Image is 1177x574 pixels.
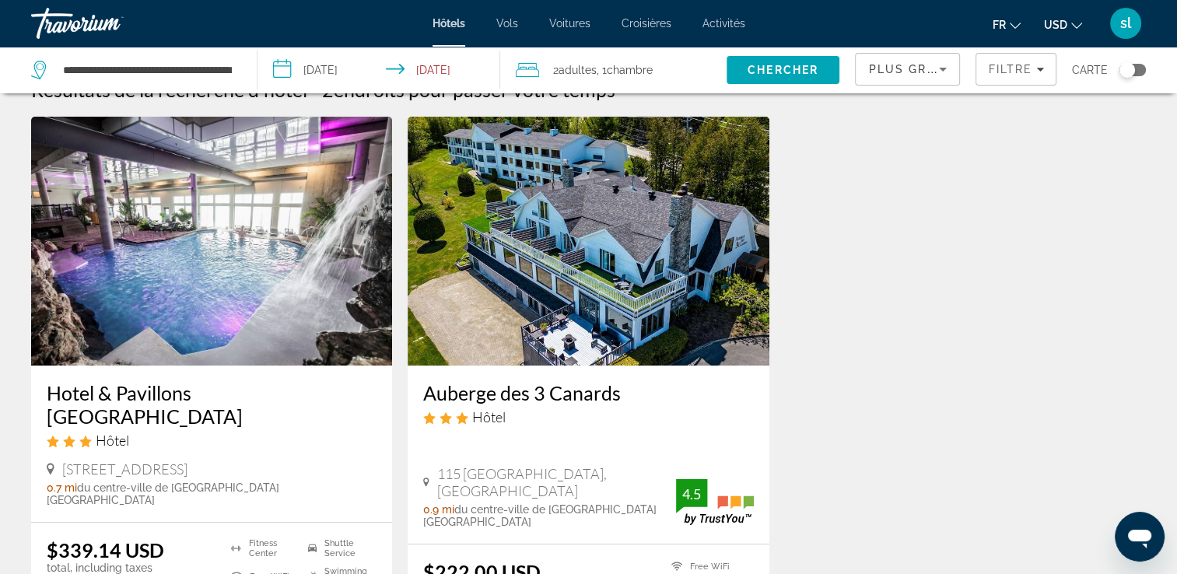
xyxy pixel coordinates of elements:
[988,63,1032,75] span: Filtre
[1044,19,1067,31] span: USD
[62,460,187,478] span: [STREET_ADDRESS]
[223,538,300,558] li: Fitness Center
[47,562,212,574] p: total, including taxes
[408,117,769,366] img: Auberge des 3 Canards
[437,465,676,499] span: 115 [GEOGRAPHIC_DATA], [GEOGRAPHIC_DATA]
[559,64,597,76] span: Adultes
[433,17,465,30] a: Hôtels
[47,381,377,428] a: Hotel & Pavillons [GEOGRAPHIC_DATA]
[622,17,671,30] a: Croisières
[1120,16,1131,31] span: sl
[1105,7,1146,40] button: User Menu
[472,408,506,425] span: Hôtel
[868,60,947,79] mat-select: Sort by
[500,47,727,93] button: Travelers: 2 adults, 0 children
[553,59,597,81] span: 2
[993,19,1006,31] span: fr
[300,538,377,558] li: Shuttle Service
[423,503,657,528] span: du centre-ville de [GEOGRAPHIC_DATA] [GEOGRAPHIC_DATA]
[597,59,653,81] span: , 1
[47,538,164,562] ins: $339.14 USD
[47,481,77,494] span: 0.7 mi
[47,432,377,449] div: 3 star Hotel
[1115,512,1165,562] iframe: Bouton de lancement de la fenêtre de messagerie
[1044,13,1082,36] button: Change currency
[676,479,754,525] img: TrustYou guest rating badge
[748,64,818,76] span: Chercher
[96,432,129,449] span: Hôtel
[976,53,1056,86] button: Filters
[423,503,454,516] span: 0.9 mi
[676,485,707,503] div: 4.5
[496,17,518,30] a: Vols
[61,58,233,82] input: Search hotel destination
[1072,59,1108,81] span: Carte
[47,481,279,506] span: du centre-ville de [GEOGRAPHIC_DATA] [GEOGRAPHIC_DATA]
[607,64,653,76] span: Chambre
[727,56,840,84] button: Search
[1108,63,1146,77] button: Toggle map
[702,17,745,30] a: Activités
[664,560,754,573] li: Free WiFi
[423,381,753,404] a: Auberge des 3 Canards
[31,117,392,366] img: Hotel & Pavillons Le Petit Manoir du Casino
[31,3,187,44] a: Travorium
[257,47,499,93] button: Select check in and out date
[423,408,753,425] div: 3 star Hotel
[993,13,1021,36] button: Change language
[549,17,590,30] a: Voitures
[868,63,1054,75] span: Plus grandes économies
